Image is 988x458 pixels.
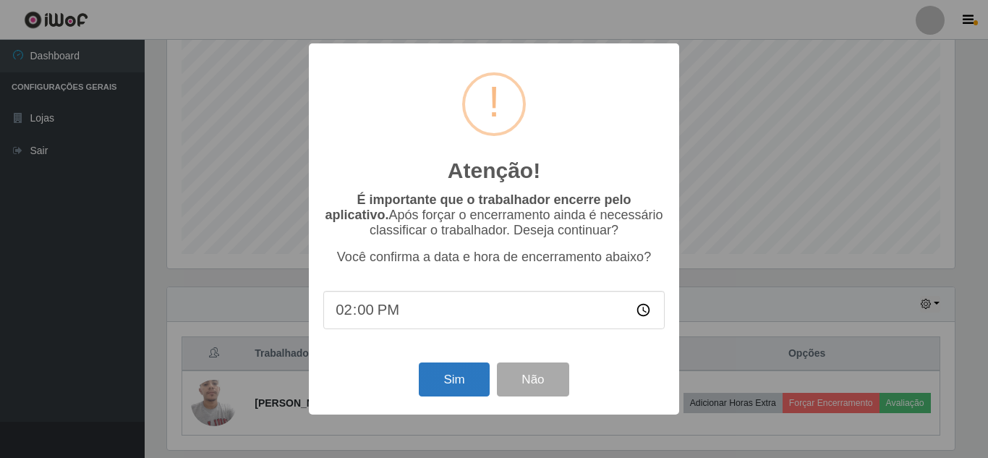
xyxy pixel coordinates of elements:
p: Você confirma a data e hora de encerramento abaixo? [323,250,665,265]
button: Não [497,362,568,396]
h2: Atenção! [448,158,540,184]
button: Sim [419,362,489,396]
b: É importante que o trabalhador encerre pelo aplicativo. [325,192,631,222]
p: Após forçar o encerramento ainda é necessário classificar o trabalhador. Deseja continuar? [323,192,665,238]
